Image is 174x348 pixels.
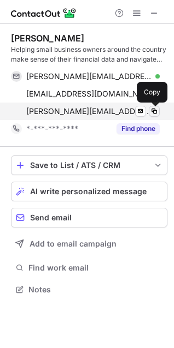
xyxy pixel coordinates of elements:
[28,285,163,295] span: Notes
[30,239,117,248] span: Add to email campaign
[11,33,84,44] div: [PERSON_NAME]
[28,263,163,273] span: Find work email
[26,71,152,81] span: [PERSON_NAME][EMAIL_ADDRESS][DOMAIN_NAME]
[11,208,167,227] button: Send email
[11,282,167,297] button: Notes
[30,187,147,196] span: AI write personalized message
[11,234,167,254] button: Add to email campaign
[11,260,167,275] button: Find work email
[11,45,167,64] div: Helping small business owners around the country make sense of their financial data and navigate ...
[11,155,167,175] button: save-profile-one-click
[30,161,148,170] div: Save to List / ATS / CRM
[11,7,77,20] img: ContactOut v5.3.10
[30,213,72,222] span: Send email
[26,106,152,116] span: [PERSON_NAME][EMAIL_ADDRESS][DOMAIN_NAME]
[11,182,167,201] button: AI write personalized message
[26,89,152,99] span: [EMAIL_ADDRESS][DOMAIN_NAME]
[117,123,160,134] button: Reveal Button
